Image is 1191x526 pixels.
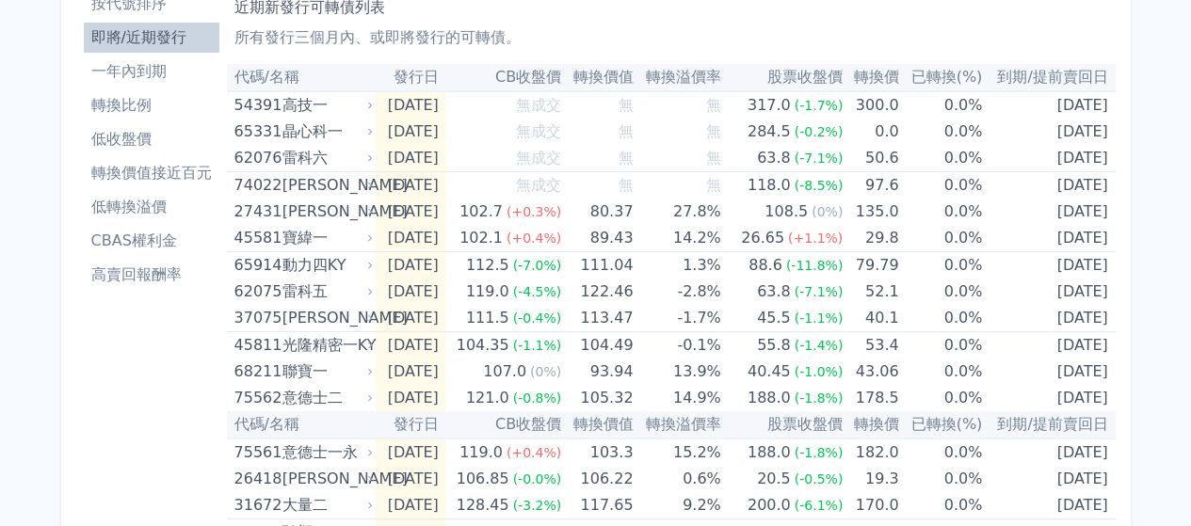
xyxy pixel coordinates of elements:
div: 108.5 [761,199,812,225]
div: 188.0 [744,439,795,466]
div: 102.7 [456,199,507,225]
th: 已轉換(%) [898,411,982,438]
td: 0.0% [898,305,982,332]
span: (-0.4%) [513,311,562,326]
span: (+0.4%) [507,231,561,246]
span: (-7.0%) [513,258,562,273]
li: 低收盤價 [84,128,219,151]
th: 代碼/名稱 [227,411,377,438]
span: (+1.1%) [788,231,843,246]
li: 高賣回報酬率 [84,263,219,286]
div: 高技一 [282,92,369,119]
div: 大量二 [282,492,369,518]
div: 75561 [234,439,278,466]
td: 1.3% [633,252,720,279]
div: 意德士二 [282,385,369,411]
td: -1.7% [633,305,720,332]
td: 50.6 [843,145,898,172]
div: 26418 [234,466,278,492]
td: 80.37 [561,199,633,225]
div: 45581 [234,225,278,251]
div: 121.0 [462,385,513,411]
td: 0.0% [898,279,982,305]
td: [DATE] [376,199,445,225]
span: (-4.5%) [513,284,562,299]
td: [DATE] [982,91,1115,119]
span: (0%) [530,364,561,379]
td: [DATE] [982,385,1115,411]
div: [PERSON_NAME] [282,305,369,331]
td: 135.0 [843,199,898,225]
td: [DATE] [982,305,1115,332]
div: 意德士一永 [282,439,369,466]
td: 0.0% [898,91,982,119]
td: 117.65 [561,492,633,519]
td: [DATE] [982,359,1115,385]
div: 128.45 [453,492,513,518]
td: 0.0% [898,385,982,411]
td: [DATE] [376,438,445,466]
div: 75562 [234,385,278,411]
div: 106.85 [453,466,513,492]
span: (-7.1%) [795,151,844,166]
td: [DATE] [376,172,445,199]
span: 無 [706,149,721,167]
td: 0.0% [898,466,982,492]
th: CB收盤價 [446,411,561,438]
td: 14.9% [633,385,720,411]
td: 0.0% [898,359,982,385]
a: 高賣回報酬率 [84,260,219,290]
li: 低轉換溢價 [84,196,219,218]
td: [DATE] [982,492,1115,519]
div: 317.0 [744,92,795,119]
span: 無 [618,176,633,194]
td: 103.3 [561,438,633,466]
div: [PERSON_NAME] [282,199,369,225]
span: 無成交 [516,96,561,114]
span: (-1.1%) [513,338,562,353]
div: 65331 [234,119,278,145]
th: 股票收盤價 [721,64,843,91]
div: 200.0 [744,492,795,518]
td: 0.6% [633,466,720,492]
th: 到期/提前賣回日 [982,64,1115,91]
td: [DATE] [982,252,1115,279]
td: [DATE] [982,145,1115,172]
td: 104.49 [561,332,633,359]
td: 300.0 [843,91,898,119]
p: 所有發行三個月內、或即將發行的可轉債。 [234,26,1108,49]
a: CBAS權利金 [84,226,219,256]
div: 188.0 [744,385,795,411]
span: (-1.7%) [795,98,844,113]
td: 0.0% [898,332,982,359]
td: [DATE] [376,359,445,385]
a: 轉換比例 [84,90,219,120]
td: 13.9% [633,359,720,385]
div: 寶緯一 [282,225,369,251]
li: 即將/近期發行 [84,26,219,49]
span: 無 [706,176,721,194]
div: 102.1 [456,225,507,251]
td: 14.2% [633,225,720,252]
td: [DATE] [376,385,445,411]
td: -0.1% [633,332,720,359]
td: [DATE] [982,119,1115,145]
div: 晶心科一 [282,119,369,145]
td: 106.22 [561,466,633,492]
span: (-11.8%) [786,258,843,273]
a: 一年內到期 [84,56,219,87]
td: [DATE] [982,225,1115,252]
td: [DATE] [376,492,445,519]
div: 88.6 [745,252,786,279]
td: 19.3 [843,466,898,492]
a: 轉換價值接近百元 [84,158,219,188]
td: [DATE] [982,279,1115,305]
td: 111.04 [561,252,633,279]
span: (-0.5%) [795,471,844,486]
a: 即將/近期發行 [84,23,219,53]
div: 62075 [234,279,278,305]
span: (-8.5%) [795,178,844,193]
div: 27431 [234,199,278,225]
td: [DATE] [982,332,1115,359]
td: 93.94 [561,359,633,385]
